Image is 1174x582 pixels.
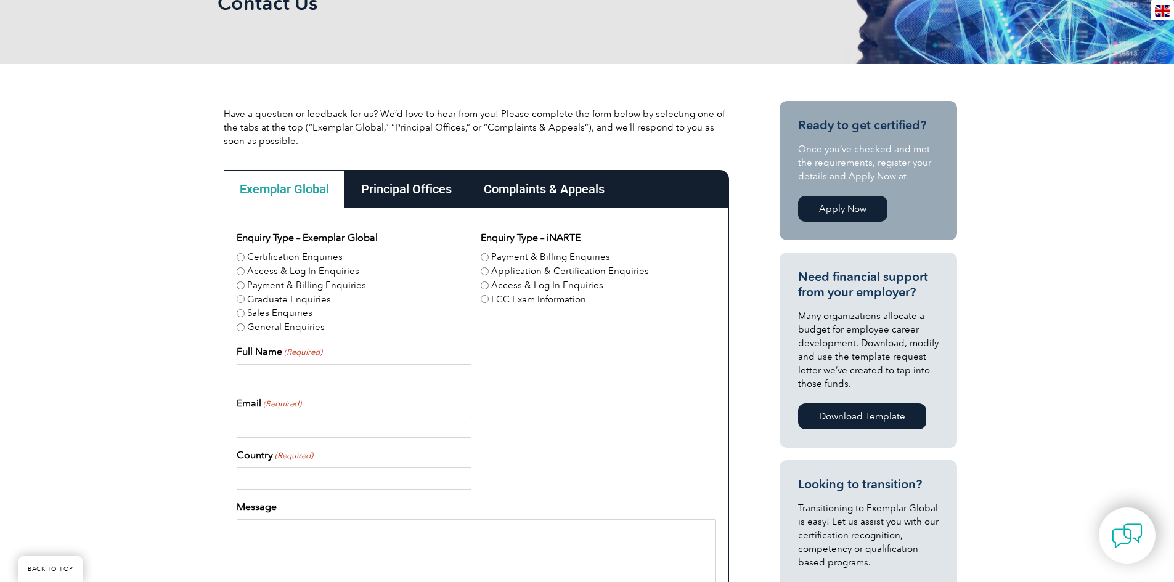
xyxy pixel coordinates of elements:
h3: Ready to get certified? [798,118,939,133]
div: Complaints & Appeals [468,170,621,208]
a: BACK TO TOP [18,556,83,582]
label: Payment & Billing Enquiries [247,278,366,293]
p: Once you’ve checked and met the requirements, register your details and Apply Now at [798,142,939,183]
label: FCC Exam Information [491,293,586,307]
label: Message [237,499,277,514]
label: Sales Enquiries [247,306,312,320]
h3: Looking to transition? [798,477,939,492]
label: Full Name [237,344,322,359]
div: Principal Offices [345,170,468,208]
h3: Need financial support from your employer? [798,269,939,300]
label: Country [237,448,313,463]
legend: Enquiry Type – iNARTE [481,230,581,245]
span: (Required) [274,450,313,462]
span: (Required) [262,398,301,410]
span: (Required) [283,346,322,358]
img: contact-chat.png [1112,520,1143,551]
img: en [1155,5,1170,17]
p: Have a question or feedback for us? We’d love to hear from you! Please complete the form below by... [224,107,729,148]
label: General Enquiries [247,320,325,334]
label: Application & Certification Enquiries [491,264,649,278]
label: Access & Log In Enquiries [491,278,603,293]
p: Many organizations allocate a budget for employee career development. Download, modify and use th... [798,309,939,390]
legend: Enquiry Type – Exemplar Global [237,230,378,245]
label: Access & Log In Enquiries [247,264,359,278]
p: Transitioning to Exemplar Global is easy! Let us assist you with our certification recognition, c... [798,501,939,569]
label: Graduate Enquiries [247,293,331,307]
div: Exemplar Global [224,170,345,208]
label: Certification Enquiries [247,250,343,264]
a: Download Template [798,403,926,429]
label: Payment & Billing Enquiries [491,250,610,264]
label: Email [237,396,301,411]
a: Apply Now [798,196,887,222]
